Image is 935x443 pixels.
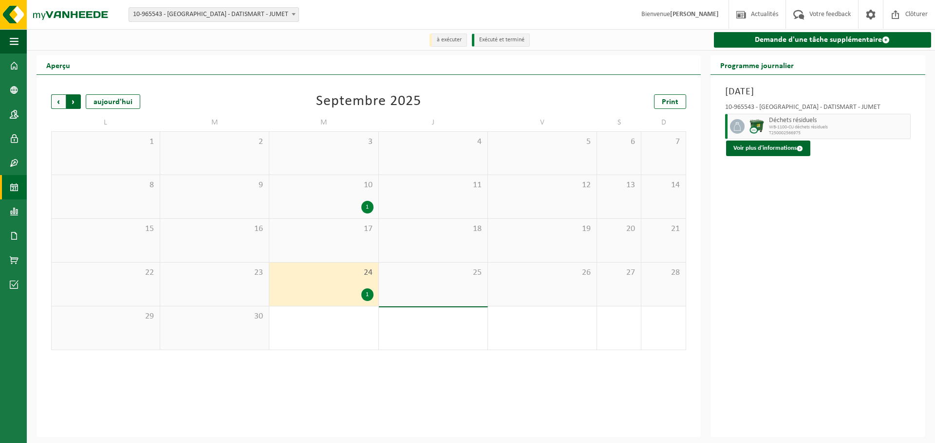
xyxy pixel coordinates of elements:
span: 5 [493,137,592,147]
span: Print [662,98,678,106]
a: Demande d'une tâche supplémentaire [714,32,931,48]
span: Précédent [51,94,66,109]
span: 16 [165,224,264,234]
span: 27 [602,267,636,278]
div: 1 [361,288,374,301]
a: Print [654,94,686,109]
span: 11 [384,180,483,191]
span: 9 [165,180,264,191]
button: Voir plus d'informations [726,141,810,156]
li: Exécuté et terminé [472,34,530,47]
span: 10-965543 - SAHIN BUSINESS CENTER - DATISMART - JUMET [129,7,299,22]
strong: [PERSON_NAME] [670,11,719,18]
td: D [641,114,686,131]
span: 7 [646,137,680,147]
span: 19 [493,224,592,234]
span: 28 [646,267,680,278]
span: 25 [384,267,483,278]
span: 3 [274,137,373,147]
div: 10-965543 - [GEOGRAPHIC_DATA] - DATISMART - JUMET [725,104,911,114]
td: J [379,114,488,131]
h2: Aperçu [37,55,80,74]
span: 21 [646,224,680,234]
span: 15 [56,224,155,234]
span: 8 [56,180,155,191]
span: 22 [56,267,155,278]
span: 12 [493,180,592,191]
span: 4 [384,137,483,147]
span: 26 [493,267,592,278]
span: 17 [274,224,373,234]
td: M [269,114,378,131]
td: L [51,114,160,131]
span: 30 [165,311,264,322]
span: 29 [56,311,155,322]
td: S [597,114,641,131]
div: 1 [361,201,374,213]
li: à exécuter [430,34,467,47]
span: 20 [602,224,636,234]
span: 6 [602,137,636,147]
td: V [488,114,597,131]
span: Suivant [66,94,81,109]
span: 1 [56,137,155,147]
span: 10-965543 - SAHIN BUSINESS CENTER - DATISMART - JUMET [129,8,299,21]
span: Déchets résiduels [769,117,908,124]
span: 18 [384,224,483,234]
h3: [DATE] [725,85,911,99]
span: 24 [274,267,373,278]
span: 13 [602,180,636,191]
img: WB-1100-CU [749,119,764,134]
span: WB-1100-CU déchets résiduels [769,124,908,130]
h2: Programme journalier [711,55,804,74]
td: M [160,114,269,131]
span: T250002566975 [769,130,908,136]
div: Septembre 2025 [316,94,421,109]
span: 10 [274,180,373,191]
span: 2 [165,137,264,147]
span: 14 [646,180,680,191]
div: aujourd'hui [86,94,140,109]
span: 23 [165,267,264,278]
